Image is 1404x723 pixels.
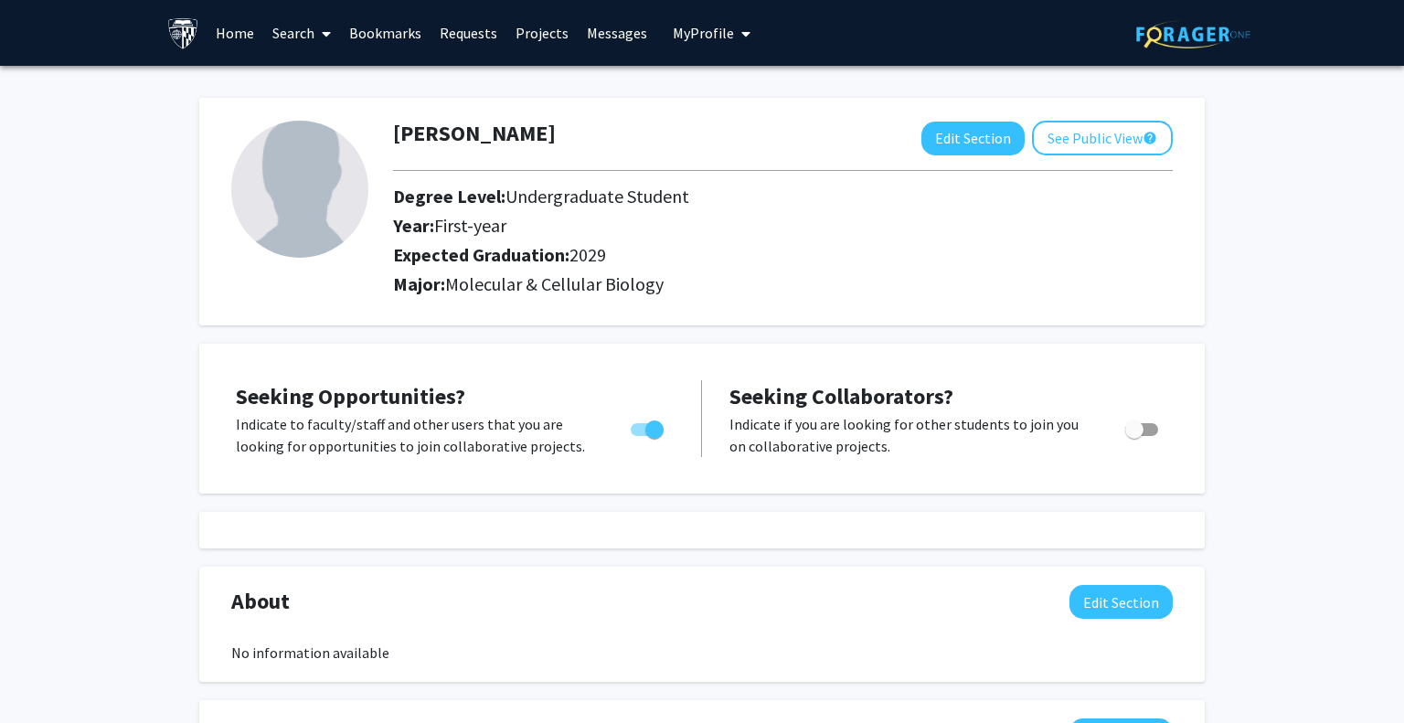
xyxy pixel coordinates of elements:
[263,1,340,65] a: Search
[231,585,290,618] span: About
[393,244,1070,266] h2: Expected Graduation:
[729,382,953,410] span: Seeking Collaborators?
[231,642,1173,664] div: No information available
[231,121,368,258] img: Profile Picture
[445,272,664,295] span: Molecular & Cellular Biology
[1143,127,1157,149] mat-icon: help
[673,24,734,42] span: My Profile
[236,413,596,457] p: Indicate to faculty/staff and other users that you are looking for opportunities to join collabor...
[393,121,556,147] h1: [PERSON_NAME]
[921,122,1025,155] button: Edit Section
[729,413,1090,457] p: Indicate if you are looking for other students to join you on collaborative projects.
[431,1,506,65] a: Requests
[207,1,263,65] a: Home
[1118,413,1168,441] div: Toggle
[393,273,1173,295] h2: Major:
[434,214,506,237] span: First-year
[623,413,674,441] div: Toggle
[569,243,606,266] span: 2029
[1032,121,1173,155] button: See Public View
[505,185,689,207] span: Undergraduate Student
[578,1,656,65] a: Messages
[167,17,199,49] img: Johns Hopkins University Logo
[393,215,1070,237] h2: Year:
[506,1,578,65] a: Projects
[1069,585,1173,619] button: Edit About
[236,382,465,410] span: Seeking Opportunities?
[1136,20,1250,48] img: ForagerOne Logo
[340,1,431,65] a: Bookmarks
[393,186,1070,207] h2: Degree Level:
